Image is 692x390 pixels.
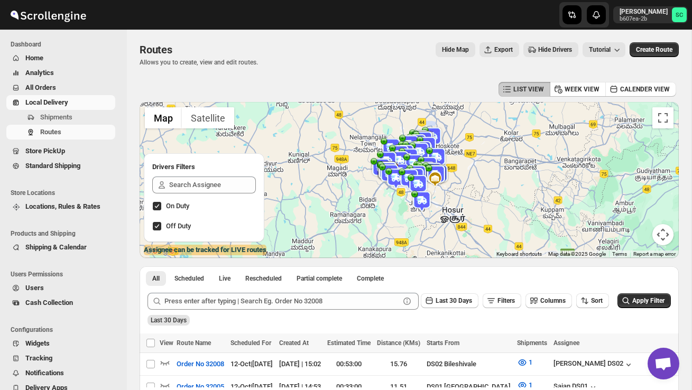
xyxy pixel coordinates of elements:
button: CALENDER VIEW [605,82,676,97]
span: Partial complete [297,274,342,283]
span: Export [494,45,513,54]
span: WEEK VIEW [565,85,599,94]
span: On Duty [166,202,189,210]
input: Search Assignee [169,177,256,193]
img: ScrollEngine [8,2,88,28]
span: LIST VIEW [513,85,544,94]
button: Export [479,42,519,57]
button: Analytics [6,66,115,80]
span: All [152,274,160,283]
span: Distance (KMs) [377,339,420,347]
h2: Drivers Filters [152,162,256,172]
button: Users [6,281,115,295]
div: [DATE] | 15:02 [279,359,321,369]
span: Shipments [517,339,547,347]
span: Map data ©2025 Google [548,251,606,257]
span: Last 30 Days [151,317,187,324]
span: Order No 32008 [177,359,224,369]
button: Shipping & Calendar [6,240,115,255]
span: Rescheduled [245,274,282,283]
span: Routes [140,43,172,56]
span: 1 [529,381,532,389]
label: Assignee can be tracked for LIVE routes [144,245,266,255]
span: Tutorial [589,46,611,54]
span: Last 30 Days [436,297,472,304]
button: Show street map [145,107,182,128]
button: Map action label [436,42,475,57]
button: Keyboard shortcuts [496,250,542,258]
span: Assignee [553,339,579,347]
span: Home [25,54,43,62]
button: All routes [146,271,166,286]
button: User menu [613,6,688,23]
span: Columns [540,297,566,304]
span: Complete [357,274,384,283]
button: LIST VIEW [499,82,550,97]
p: b607ea-2b [620,16,668,22]
button: Map camera controls [652,224,673,245]
span: Configurations [11,326,119,334]
button: Tutorial [583,42,625,57]
button: Home [6,51,115,66]
span: All Orders [25,83,56,91]
span: Widgets [25,339,50,347]
div: DS02 Bileshivale [427,359,511,369]
span: Products and Shipping [11,229,119,238]
span: Store Locations [11,189,119,197]
span: 12-Oct | [DATE] [230,360,273,368]
span: Live [219,274,230,283]
span: Apply Filter [632,297,665,304]
span: Sort [591,297,603,304]
p: [PERSON_NAME] [620,7,668,16]
span: Tracking [25,354,52,362]
span: Users Permissions [11,270,119,278]
img: Google [142,244,177,258]
button: [PERSON_NAME] DS02 [553,359,634,370]
button: WEEK VIEW [550,82,606,97]
span: Shipping & Calendar [25,243,87,251]
span: Hide Drivers [538,45,572,54]
span: Filters [497,297,515,304]
span: Estimated Time [327,339,371,347]
button: Last 30 Days [421,293,478,308]
span: Notifications [25,369,64,377]
button: Cash Collection [6,295,115,310]
button: 1 [511,354,539,371]
span: Hide Map [442,45,469,54]
span: Standard Shipping [25,162,80,170]
span: Users [25,284,44,292]
button: Order No 32008 [170,356,230,373]
span: Dashboard [11,40,119,49]
button: Shipments [6,110,115,125]
span: Cash Collection [25,299,73,307]
button: Notifications [6,366,115,380]
span: Route Name [177,339,211,347]
button: Show satellite imagery [182,107,234,128]
span: Sanjay chetri [672,7,687,22]
span: Store PickUp [25,147,65,155]
span: 1 [529,358,532,366]
a: Report a map error [633,251,676,257]
button: All Orders [6,80,115,95]
div: Open chat [648,348,679,379]
button: Widgets [6,336,115,351]
input: Press enter after typing | Search Eg. Order No 32008 [164,293,400,310]
button: Apply Filter [617,293,671,308]
button: Locations, Rules & Rates [6,199,115,214]
span: CALENDER VIEW [620,85,670,94]
button: Filters [483,293,521,308]
span: Off Duty [166,222,191,230]
span: Locations, Rules & Rates [25,202,100,210]
div: 15.76 [377,359,420,369]
span: Starts From [427,339,459,347]
span: Shipments [40,113,72,121]
button: Toggle fullscreen view [652,107,673,128]
button: Tracking [6,351,115,366]
button: Routes [6,125,115,140]
span: Created At [279,339,309,347]
text: SC [676,12,683,18]
span: View [160,339,173,347]
button: Sort [576,293,609,308]
span: Local Delivery [25,98,68,106]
